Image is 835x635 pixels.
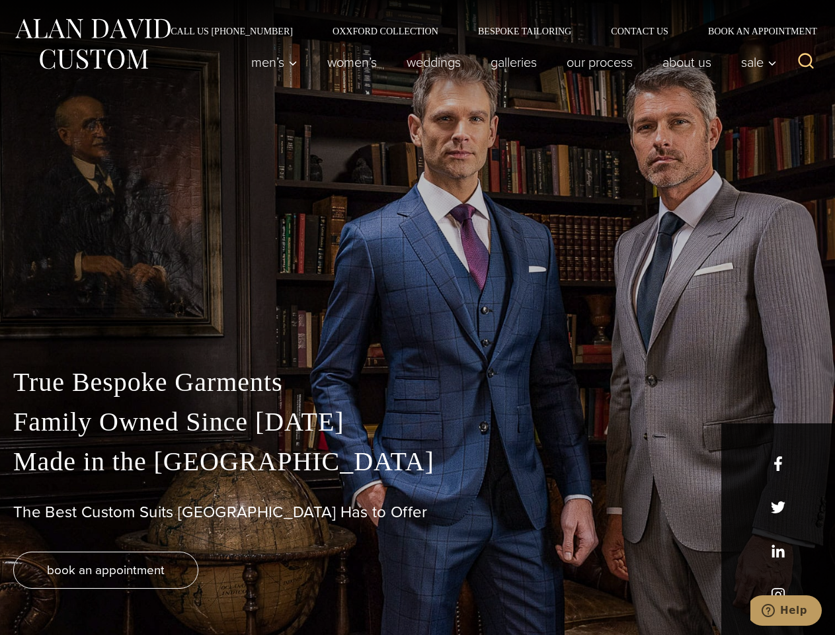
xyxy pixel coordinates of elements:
a: Bespoke Tailoring [458,26,591,36]
img: Alan David Custom [13,15,172,73]
button: Sale sub menu toggle [727,49,784,75]
button: View Search Form [790,46,822,78]
a: Our Process [552,49,648,75]
a: Contact Us [591,26,688,36]
h1: The Best Custom Suits [GEOGRAPHIC_DATA] Has to Offer [13,503,822,522]
a: Galleries [476,49,552,75]
nav: Secondary Navigation [151,26,822,36]
a: book an appointment [13,552,198,589]
a: Women’s [313,49,392,75]
span: book an appointment [47,560,165,579]
a: Book an Appointment [688,26,822,36]
nav: Primary Navigation [237,49,784,75]
a: Call Us [PHONE_NUMBER] [151,26,313,36]
button: Men’s sub menu toggle [237,49,313,75]
a: weddings [392,49,476,75]
p: True Bespoke Garments Family Owned Since [DATE] Made in the [GEOGRAPHIC_DATA] [13,362,822,482]
a: Oxxford Collection [313,26,458,36]
a: About Us [648,49,727,75]
iframe: Opens a widget where you can chat to one of our agents [750,595,822,628]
